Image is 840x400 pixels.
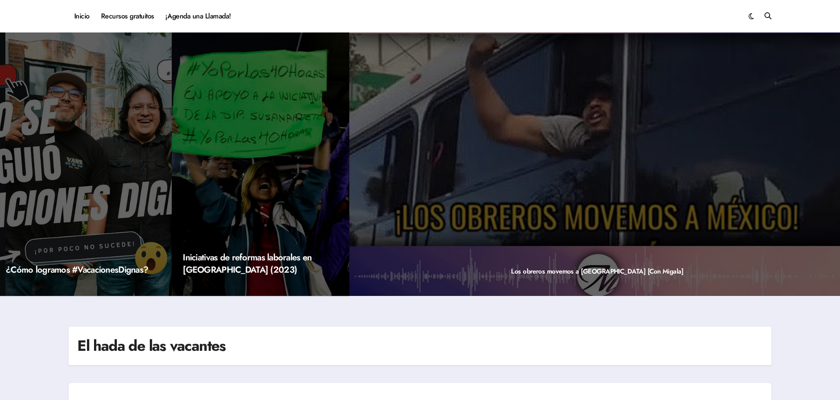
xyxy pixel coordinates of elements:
h1: El hada de las vacantes [77,335,226,357]
a: ¿Cómo logramos #VacacionesDignas? [6,263,148,276]
a: Recursos gratuitos [95,4,160,28]
a: Los obreros movemos a [GEOGRAPHIC_DATA] [Con Migala] [511,267,683,276]
a: ¡Agenda una Llamada! [160,4,237,28]
a: Iniciativas de reformas laborales en [GEOGRAPHIC_DATA] (2023) [183,251,311,276]
a: Inicio [69,4,95,28]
